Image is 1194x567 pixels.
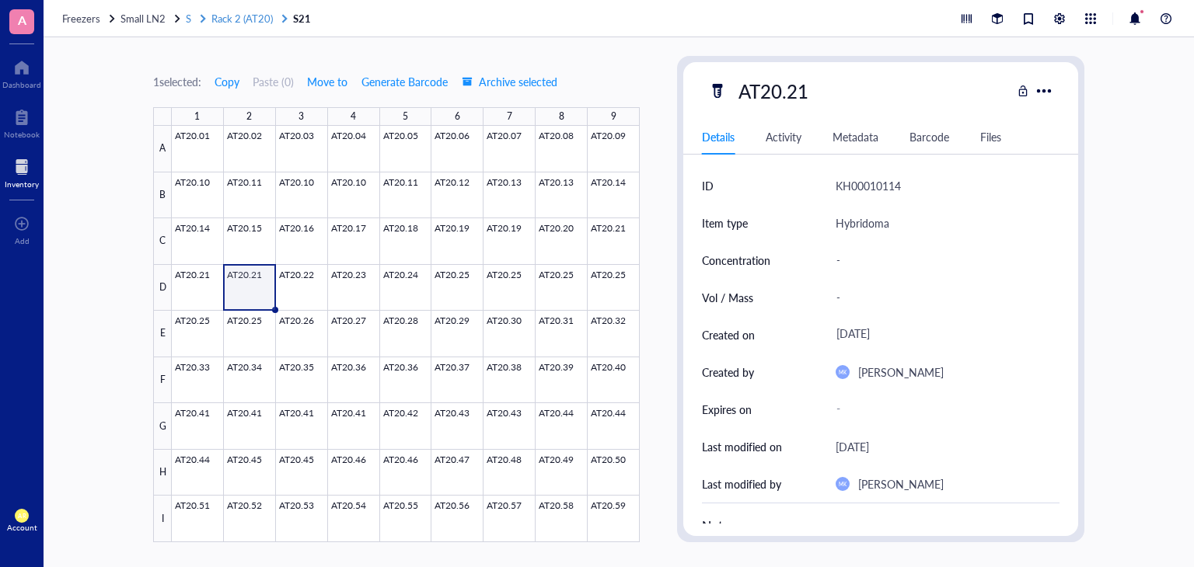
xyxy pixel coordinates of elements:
[186,11,191,26] span: S
[836,214,889,232] div: Hybridoma
[455,107,460,126] div: 6
[702,364,754,381] div: Created by
[153,403,172,450] div: G
[829,281,1053,314] div: -
[858,475,944,493] div: [PERSON_NAME]
[194,107,200,126] div: 1
[5,155,39,189] a: Inventory
[702,214,748,231] div: Item type
[4,130,40,139] div: Notebook
[120,12,183,26] a: Small LN2
[611,107,616,126] div: 9
[211,11,273,26] span: Rack 2 (AT20)
[836,176,901,195] div: KH00010114
[214,69,240,94] button: Copy
[7,523,37,532] div: Account
[307,75,347,88] span: Move to
[507,107,512,126] div: 7
[829,321,1053,349] div: [DATE]
[909,128,949,145] div: Barcode
[153,265,172,311] div: D
[702,401,752,418] div: Expires on
[4,105,40,139] a: Notebook
[186,12,290,26] a: SRack 2 (AT20)
[246,107,252,126] div: 2
[361,69,449,94] button: Generate Barcode
[702,289,753,306] div: Vol / Mass
[461,69,558,94] button: Archive selected
[18,512,26,519] span: AR
[153,311,172,357] div: E
[153,73,201,90] div: 1 selected:
[120,11,166,26] span: Small LN2
[702,438,782,455] div: Last modified on
[731,75,815,107] div: AT20.21
[403,107,408,126] div: 5
[980,128,1001,145] div: Files
[702,326,755,343] div: Created on
[702,516,1060,534] div: Notes
[298,107,304,126] div: 3
[702,252,770,269] div: Concentration
[306,69,348,94] button: Move to
[702,177,714,194] div: ID
[2,80,41,89] div: Dashboard
[839,369,847,375] span: MK
[15,236,30,245] div: Add
[153,126,172,172] div: A
[702,128,735,145] div: Details
[215,75,239,88] span: Copy
[702,475,781,492] div: Last modified by
[351,107,356,126] div: 4
[253,69,294,94] button: Paste (0)
[839,481,847,487] span: MK
[2,55,41,89] a: Dashboard
[462,75,557,88] span: Archive selected
[62,11,100,26] span: Freezers
[829,244,1053,277] div: -
[153,496,172,542] div: I
[153,172,172,219] div: B
[62,12,117,26] a: Freezers
[361,75,448,88] span: Generate Barcode
[836,437,869,456] div: [DATE]
[559,107,564,126] div: 8
[293,12,314,26] a: S21
[153,450,172,496] div: H
[858,363,944,381] div: [PERSON_NAME]
[5,179,39,189] div: Inventory
[766,128,801,145] div: Activity
[153,218,172,265] div: C
[18,10,26,30] span: A
[833,128,878,145] div: Metadata
[829,395,1053,423] div: -
[153,357,172,404] div: F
